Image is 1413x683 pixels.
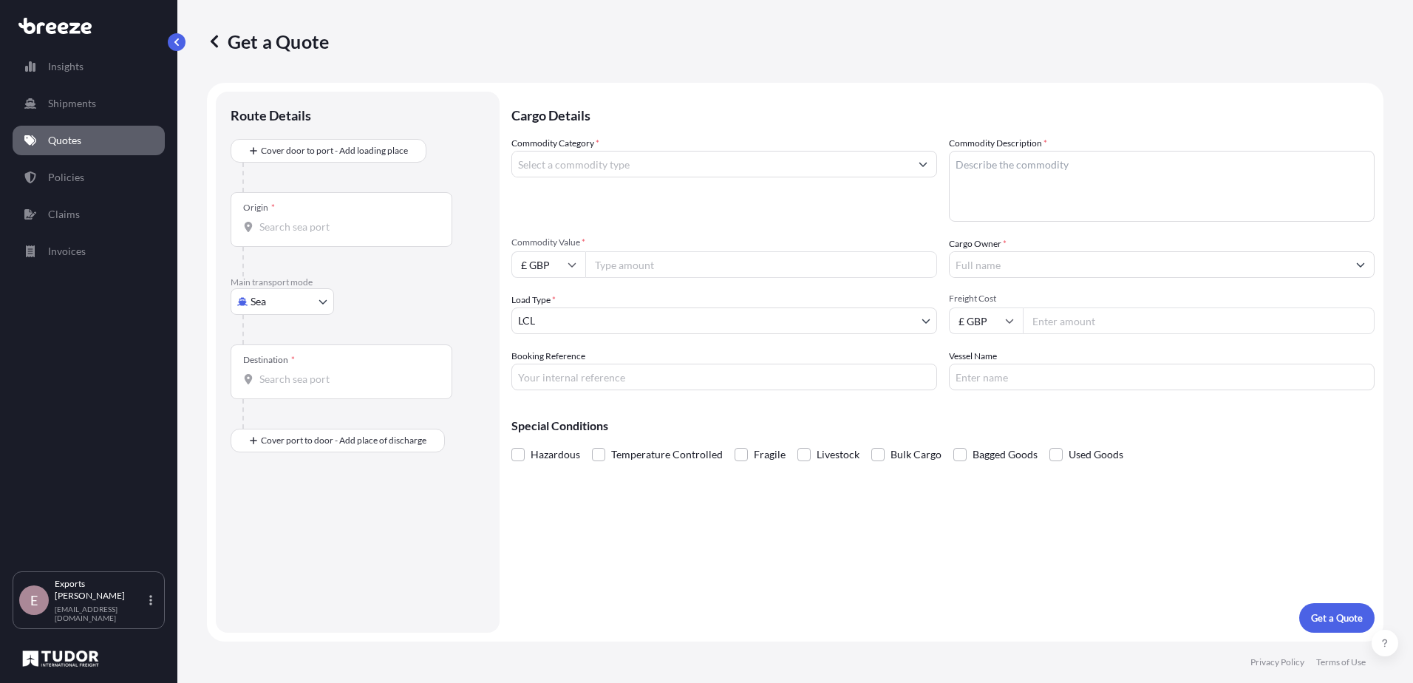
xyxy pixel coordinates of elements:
input: Enter name [949,364,1375,390]
label: Cargo Owner [949,237,1007,251]
span: Load Type [511,293,556,307]
label: Commodity Description [949,136,1047,151]
a: Terms of Use [1316,656,1366,668]
a: Claims [13,200,165,229]
p: Shipments [48,96,96,111]
p: Quotes [48,133,81,148]
a: Invoices [13,237,165,266]
p: Exports [PERSON_NAME] [55,578,146,602]
span: Temperature Controlled [611,444,723,466]
p: Route Details [231,106,311,124]
span: Cover port to door - Add place of discharge [261,433,426,448]
p: Invoices [48,244,86,259]
a: Privacy Policy [1250,656,1304,668]
span: Bulk Cargo [891,444,942,466]
a: Policies [13,163,165,192]
input: Type amount [585,251,937,278]
span: Cover door to port - Add loading place [261,143,408,158]
button: Show suggestions [910,151,936,177]
a: Shipments [13,89,165,118]
input: Destination [259,372,434,387]
span: Freight Cost [949,293,1375,305]
button: Get a Quote [1299,603,1375,633]
div: Destination [243,354,295,366]
button: Cover door to port - Add loading place [231,139,426,163]
input: Full name [950,251,1347,278]
p: Get a Quote [207,30,329,53]
label: Vessel Name [949,349,997,364]
input: Select a commodity type [512,151,910,177]
p: Cargo Details [511,92,1375,136]
span: Bagged Goods [973,444,1038,466]
p: Claims [48,207,80,222]
span: Commodity Value [511,237,937,248]
a: Insights [13,52,165,81]
a: Quotes [13,126,165,155]
p: Main transport mode [231,276,485,288]
label: Booking Reference [511,349,585,364]
span: Livestock [817,444,859,466]
span: Used Goods [1069,444,1123,466]
span: E [30,593,38,608]
span: Hazardous [531,444,580,466]
input: Origin [259,220,434,234]
p: Get a Quote [1311,611,1363,625]
button: Show suggestions [1347,251,1374,278]
p: [EMAIL_ADDRESS][DOMAIN_NAME] [55,605,146,622]
span: Fragile [754,444,786,466]
img: organization-logo [18,647,103,670]
p: Special Conditions [511,420,1375,432]
div: Origin [243,202,275,214]
button: LCL [511,307,937,334]
button: Select transport [231,288,334,315]
span: LCL [518,313,535,328]
label: Commodity Category [511,136,599,151]
p: Insights [48,59,84,74]
input: Enter amount [1023,307,1375,334]
input: Your internal reference [511,364,937,390]
button: Cover port to door - Add place of discharge [231,429,445,452]
p: Policies [48,170,84,185]
span: Sea [251,294,266,309]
